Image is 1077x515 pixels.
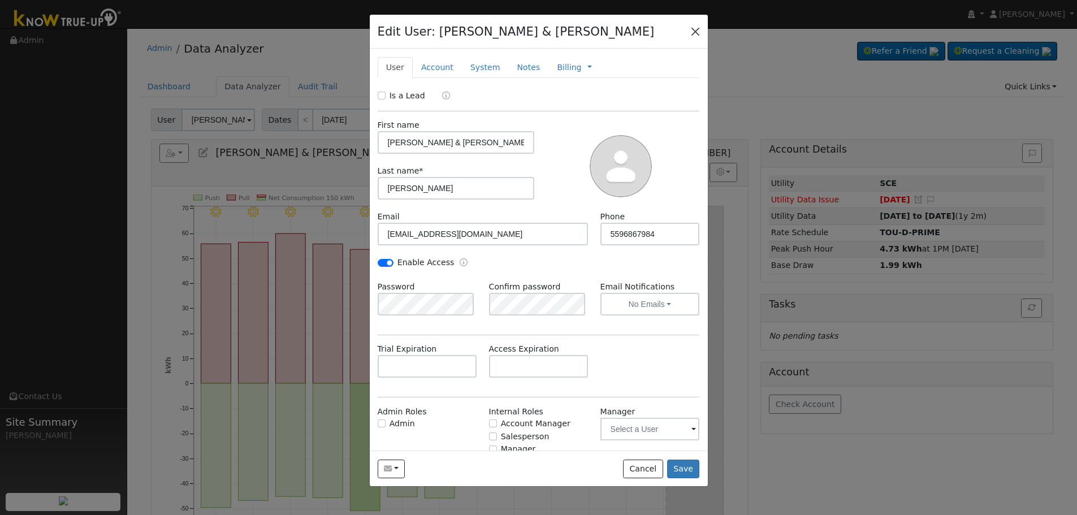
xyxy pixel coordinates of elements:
[378,119,419,131] label: First name
[378,23,655,41] h4: Edit User: [PERSON_NAME] & [PERSON_NAME]
[557,62,581,73] a: Billing
[378,406,427,418] label: Admin Roles
[600,281,700,293] label: Email Notifications
[501,443,536,455] label: Manager
[489,343,559,355] label: Access Expiration
[397,257,455,269] label: Enable Access
[489,419,497,427] input: Account Manager
[378,460,405,479] button: ree624@aol.com
[489,445,497,453] input: Manager
[460,257,468,270] a: Enable Access
[378,343,437,355] label: Trial Expiration
[508,57,548,78] a: Notes
[419,166,423,175] span: Required
[489,281,561,293] label: Confirm password
[462,57,509,78] a: System
[600,211,625,223] label: Phone
[600,406,635,418] label: Manager
[667,460,700,479] button: Save
[501,418,570,430] label: Account Manager
[501,431,550,443] label: Salesperson
[489,406,543,418] label: Internal Roles
[434,90,450,103] a: Lead
[390,418,415,430] label: Admin
[390,90,425,102] label: Is a Lead
[600,293,700,315] button: No Emails
[378,57,413,78] a: User
[378,165,423,177] label: Last name
[378,281,415,293] label: Password
[378,211,400,223] label: Email
[413,57,462,78] a: Account
[378,419,386,427] input: Admin
[378,92,386,99] input: Is a Lead
[489,432,497,440] input: Salesperson
[600,418,700,440] input: Select a User
[623,460,663,479] button: Cancel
